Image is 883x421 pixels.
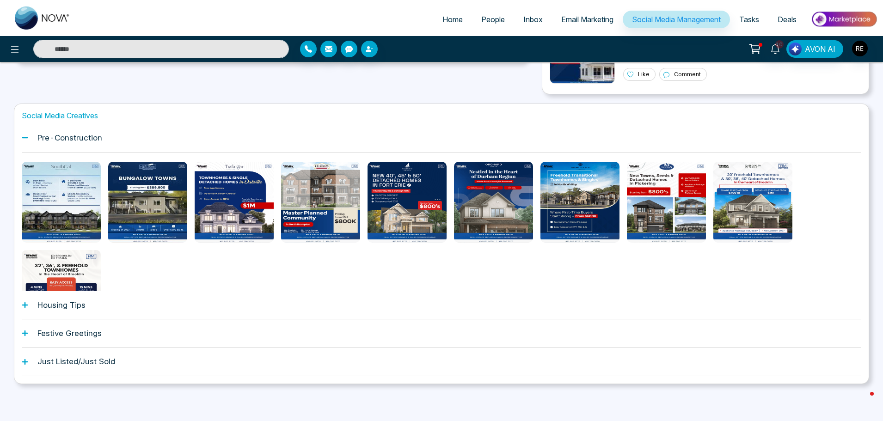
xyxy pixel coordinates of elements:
[481,15,505,24] span: People
[786,40,843,58] button: AVON AI
[674,70,701,79] p: Comment
[638,70,650,79] p: Like
[623,11,730,28] a: Social Media Management
[805,43,835,55] span: AVON AI
[852,41,868,56] img: User Avatar
[852,390,874,412] iframe: Intercom live chat
[37,329,102,338] h1: Festive Greetings
[789,43,802,55] img: Lead Flow
[442,15,463,24] span: Home
[810,9,877,30] img: Market-place.gif
[472,11,514,28] a: People
[37,300,86,310] h1: Housing Tips
[778,15,797,24] span: Deals
[15,6,70,30] img: Nova CRM Logo
[739,15,759,24] span: Tasks
[523,15,543,24] span: Inbox
[632,15,721,24] span: Social Media Management
[775,40,784,49] span: 10
[730,11,768,28] a: Tasks
[22,111,861,120] h1: Social Media Creatives
[37,133,102,142] h1: Pre-Construction
[514,11,552,28] a: Inbox
[37,357,115,366] h1: Just Listed/Just Sold
[552,11,623,28] a: Email Marketing
[768,11,806,28] a: Deals
[561,15,613,24] span: Email Marketing
[433,11,472,28] a: Home
[764,40,786,56] a: 10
